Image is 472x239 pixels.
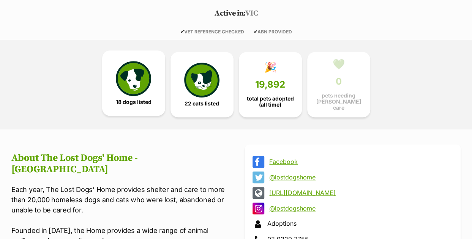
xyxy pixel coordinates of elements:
[180,29,184,35] icon: ✔
[269,189,450,196] a: [URL][DOMAIN_NAME]
[11,153,227,175] h2: About The Lost Dogs' Home - [GEOGRAPHIC_DATA]
[336,76,342,87] span: 0
[307,52,370,117] a: 💚 0 pets needing [PERSON_NAME] care
[102,50,165,116] a: 18 dogs listed
[180,29,244,35] span: VET REFERENCE CHECKED
[269,158,450,165] a: Facebook
[184,63,219,97] img: cat-icon-068c71abf8fe30c970a85cd354bc8e23425d12f6e8612795f06af48be43a487a.svg
[185,101,219,107] span: 22 cats listed
[333,58,345,70] div: 💚
[269,174,450,181] a: @lostdogshome
[116,61,151,96] img: petrescue-icon-eee76f85a60ef55c4a1927667547b313a7c0e82042636edf73dce9c88f694885.svg
[170,52,234,117] a: 22 cats listed
[254,29,292,35] span: ABN PROVIDED
[254,29,257,35] icon: ✔
[253,218,453,230] div: Adoptions
[245,96,295,108] span: total pets adopted (all time)
[314,93,364,111] span: pets needing [PERSON_NAME] care
[264,61,276,73] div: 🎉
[269,205,450,212] a: @lostdogshome
[239,52,302,117] a: 🎉 19,892 total pets adopted (all time)
[255,79,285,90] span: 19,892
[116,99,152,105] span: 18 dogs listed
[215,9,245,18] span: Active in:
